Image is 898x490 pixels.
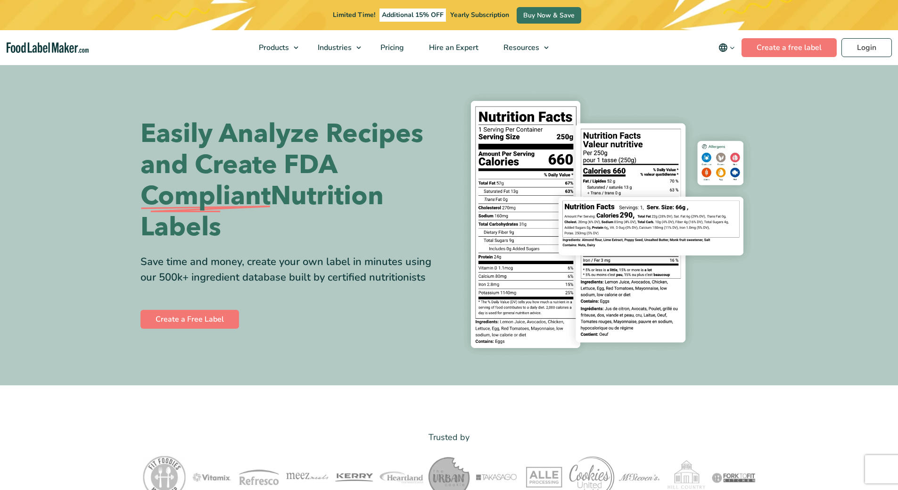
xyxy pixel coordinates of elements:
span: Hire an Expert [426,42,479,53]
span: Resources [501,42,540,53]
h1: Easily Analyze Recipes and Create FDA Nutrition Labels [140,118,442,243]
a: Buy Now & Save [517,7,581,24]
span: Pricing [378,42,405,53]
a: Create a free label [741,38,837,57]
div: Save time and money, create your own label in minutes using our 500k+ ingredient database built b... [140,254,442,285]
a: Login [841,38,892,57]
span: Yearly Subscription [450,10,509,19]
span: Products [256,42,290,53]
span: Industries [315,42,353,53]
a: Pricing [368,30,414,65]
a: Hire an Expert [417,30,489,65]
span: Limited Time! [333,10,375,19]
span: Additional 15% OFF [379,8,446,22]
a: Products [247,30,303,65]
a: Create a Free Label [140,310,239,329]
a: Resources [491,30,553,65]
a: Industries [305,30,366,65]
span: Compliant [140,181,271,212]
p: Trusted by [140,431,758,444]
